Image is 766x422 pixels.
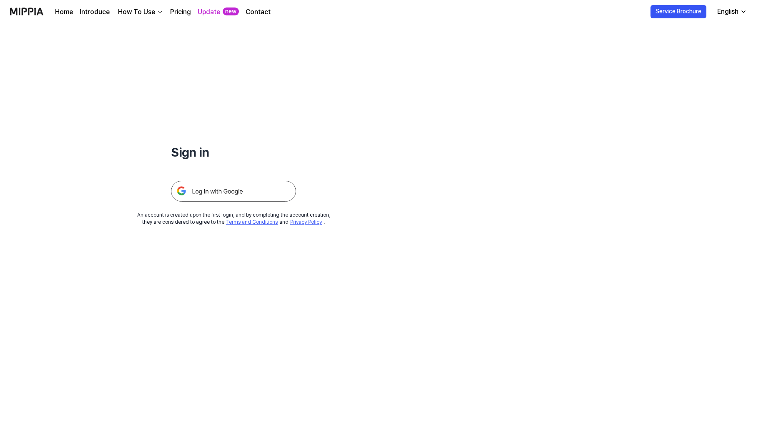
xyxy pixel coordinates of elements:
a: Pricing [170,7,191,17]
a: Terms and Conditions [226,219,278,225]
button: Service Brochure [650,5,706,18]
a: Home [55,7,73,17]
a: Update [198,7,220,17]
h1: Sign in [171,143,296,161]
a: Contact [246,7,271,17]
div: An account is created upon the first login, and by completing the account creation, they are cons... [137,212,330,226]
a: Privacy Policy [290,219,322,225]
a: Introduce [80,7,110,17]
div: English [716,7,740,17]
div: new [223,7,239,16]
button: How To Use [116,7,163,17]
img: 구글 로그인 버튼 [171,181,296,202]
button: English [711,3,752,20]
div: How To Use [116,7,157,17]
